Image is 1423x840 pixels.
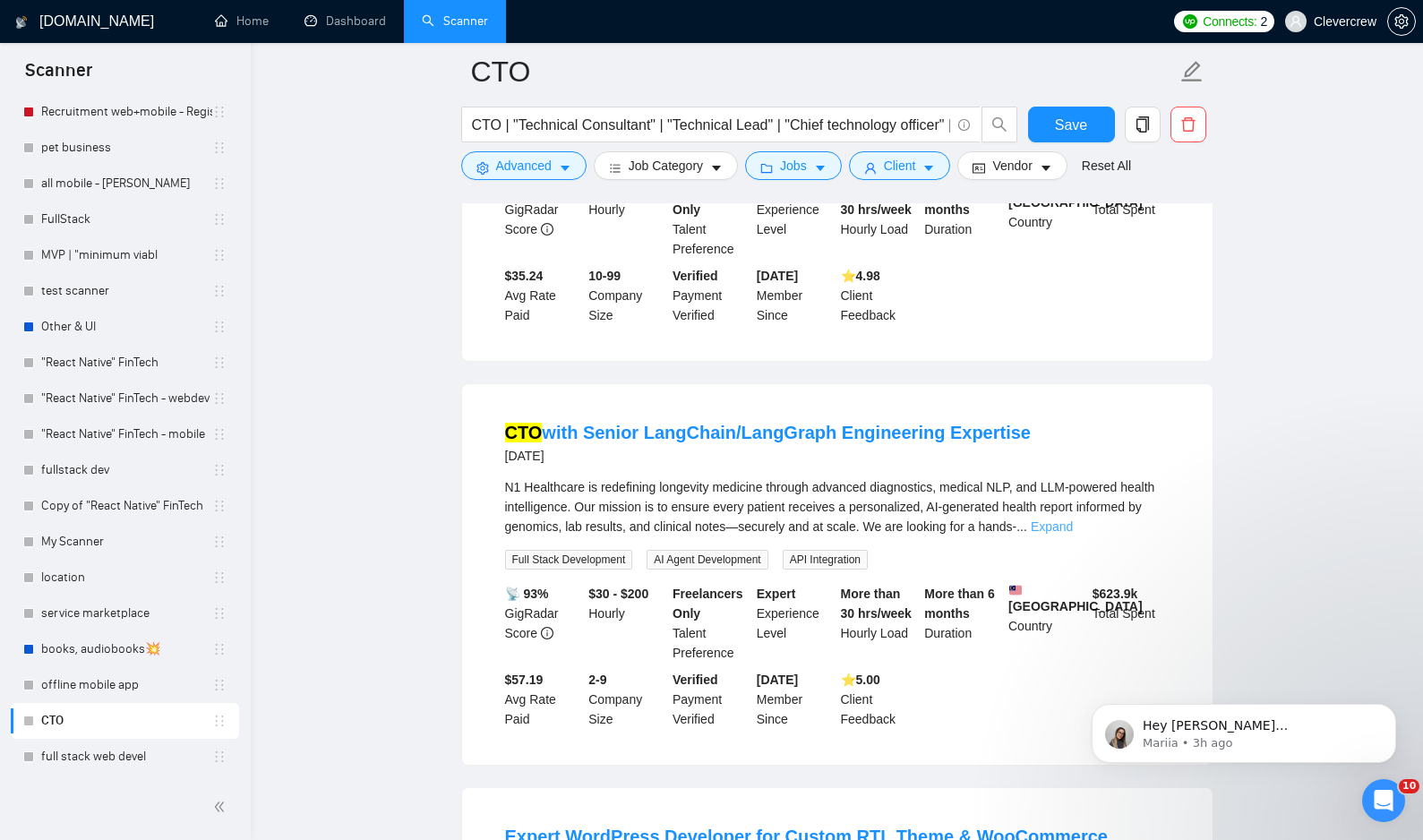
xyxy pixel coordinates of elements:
b: $57.19 [505,673,544,687]
span: ... [1016,519,1027,534]
button: settingAdvancedcaret-down [461,151,587,180]
b: [DATE] [757,269,798,283]
li: "React Native" FinTech [11,345,239,381]
div: Talent Preference [669,180,753,259]
span: holder [212,320,227,334]
span: info-circle [541,223,553,236]
span: holder [212,248,227,262]
b: [DATE] [757,673,798,687]
a: test scanner [41,273,212,309]
div: N1 Healthcare is redefining longevity medicine through advanced diagnostics, medical NLP, and LLM... [505,477,1170,536]
div: Member Since [753,266,837,325]
a: homeHome [215,13,269,29]
b: Verified [673,673,718,687]
span: edit [1180,60,1204,83]
div: Avg Rate Paid [501,266,586,325]
span: Client [884,156,916,176]
span: holder [212,356,227,370]
b: Freelancers Only [673,587,743,621]
span: copy [1126,116,1160,133]
span: caret-down [922,161,935,175]
span: caret-down [710,161,723,175]
li: MVP | "minimum viabl [11,237,239,273]
li: My Scanner [11,524,239,560]
b: Verified [673,269,718,283]
span: double-left [213,798,231,816]
span: AI Agent Development [647,550,767,570]
b: 2-9 [588,673,606,687]
li: fullstack dev [11,452,239,488]
span: 10 [1399,779,1419,793]
span: Jobs [780,156,807,176]
span: Advanced [496,156,552,176]
span: setting [476,161,489,175]
span: holder [212,535,227,549]
iframe: Intercom live chat [1362,779,1405,822]
img: upwork-logo.png [1183,14,1197,29]
b: More than 30 hrs/week [841,587,912,621]
b: $30 - $200 [588,587,648,601]
li: offline mobile app [11,667,239,703]
span: holder [212,714,227,728]
span: Scanner [11,57,107,95]
img: logo [15,8,28,37]
span: 2 [1260,12,1267,31]
div: Hourly [585,180,669,259]
span: holder [212,678,227,692]
span: user [1290,15,1302,28]
li: all mobile - Tonya [11,166,239,201]
span: user [864,161,877,175]
div: Hourly Load [837,180,922,259]
a: MVP | "minimum viabl [41,237,212,273]
span: holder [212,750,227,764]
div: Member Since [753,670,837,729]
span: idcard [973,161,985,175]
button: idcardVendorcaret-down [957,151,1067,180]
a: "React Native" FinTech [41,345,212,381]
li: full stack web devel [11,739,239,775]
span: holder [212,284,227,298]
a: dashboardDashboard [304,13,386,29]
a: Copy of "React Native" FinTech [41,488,212,524]
div: Payment Verified [669,266,753,325]
a: CTOwith Senior LangChain/LangGraph Engineering Expertise [505,423,1031,442]
span: holder [212,105,227,119]
b: More than 6 months [924,587,995,621]
span: holder [212,463,227,477]
span: delete [1171,116,1205,133]
span: caret-down [1040,161,1052,175]
a: books, audiobooks💥 [41,631,212,667]
div: Company Size [585,266,669,325]
div: Country [1005,180,1089,259]
div: Client Feedback [837,670,922,729]
div: Experience Level [753,180,837,259]
span: Full Stack Development [505,550,633,570]
a: My Scanner [41,524,212,560]
span: holder [212,606,227,621]
b: 10-99 [588,269,621,283]
div: Avg Rate Paid [501,670,586,729]
span: holder [212,176,227,191]
iframe: Intercom notifications message [1065,666,1423,792]
div: Duration [921,584,1005,663]
a: all mobile - [PERSON_NAME] [41,166,212,201]
a: service marketplace [41,596,212,631]
span: info-circle [958,119,970,131]
div: Total Spent [1089,180,1173,259]
a: fullstack dev [41,452,212,488]
button: delete [1170,107,1206,142]
li: service marketplace [11,596,239,631]
mark: CTO [505,423,543,442]
button: Save [1028,107,1115,142]
div: Client Feedback [837,266,922,325]
span: holder [212,427,227,441]
input: Search Freelance Jobs... [472,114,950,136]
span: Save [1055,114,1087,136]
li: Recruitment web+mobile - Regis [11,94,239,130]
a: FullStack [41,201,212,237]
div: Hourly [585,584,669,663]
a: searchScanner [422,13,488,29]
a: Recruitment web+mobile - Regis [41,94,212,130]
